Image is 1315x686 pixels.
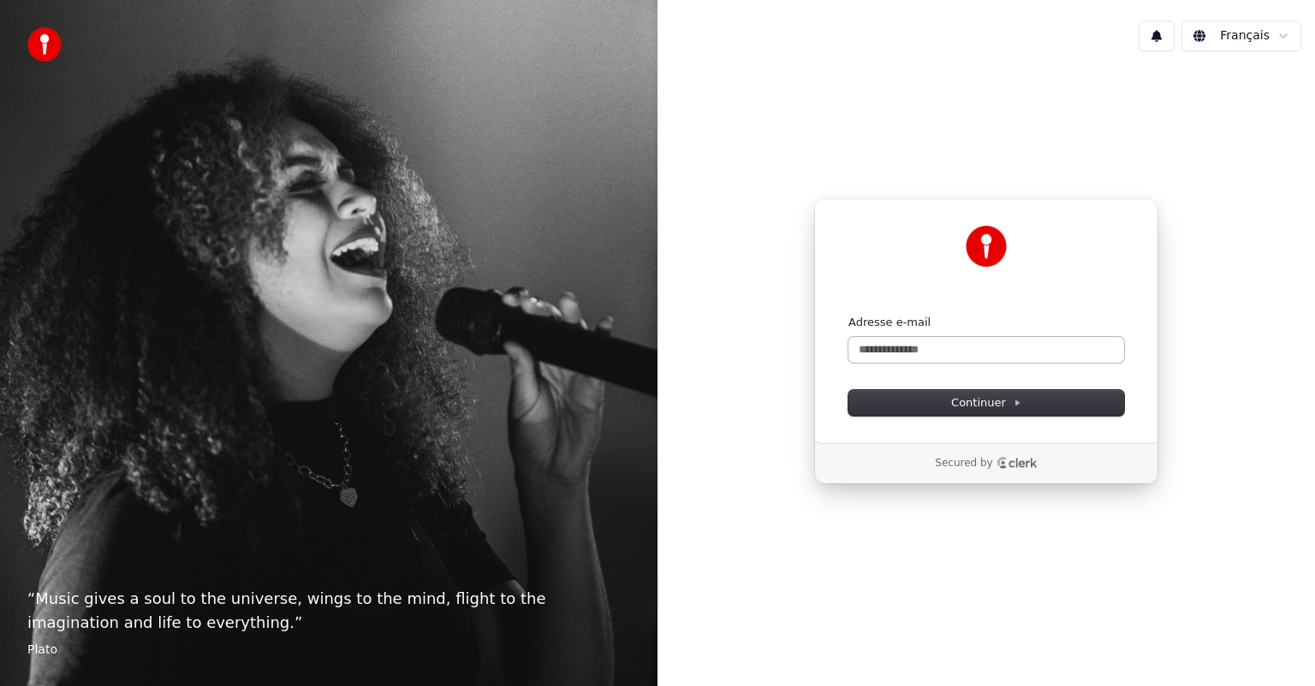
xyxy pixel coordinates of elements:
[848,390,1124,416] button: Continuer
[27,587,630,635] p: “ Music gives a soul to the universe, wings to the mind, flight to the imagination and life to ev...
[951,395,1021,411] span: Continuer
[848,315,931,330] label: Adresse e-mail
[997,457,1038,469] a: Clerk logo
[27,27,62,62] img: youka
[27,642,630,659] footer: Plato
[935,457,992,470] p: Secured by
[966,226,1007,267] img: Youka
